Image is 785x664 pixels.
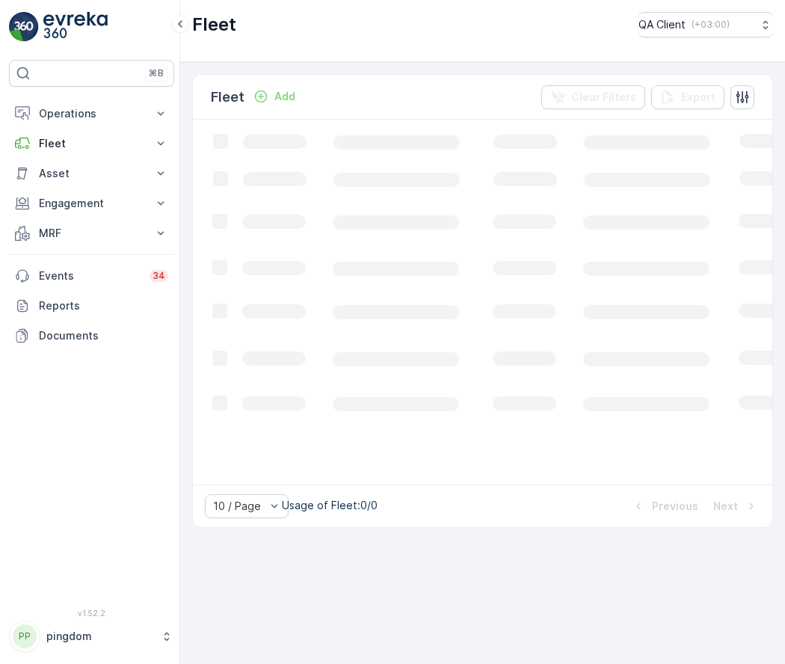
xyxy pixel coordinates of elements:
[192,13,236,37] p: Fleet
[9,159,174,188] button: Asset
[541,85,645,109] button: Clear Filters
[638,17,686,32] p: QA Client
[274,89,295,104] p: Add
[43,12,108,42] img: logo_light-DOdMpM7g.png
[651,85,724,109] button: Export
[282,498,378,513] p: Usage of Fleet : 0/0
[9,609,174,618] span: v 1.52.2
[39,226,144,241] p: MRF
[149,67,164,79] p: ⌘B
[9,621,174,652] button: PPpingdom
[681,90,715,105] p: Export
[39,136,144,151] p: Fleet
[692,19,730,31] p: ( +03:00 )
[629,497,700,515] button: Previous
[46,629,153,644] p: pingdom
[638,12,773,37] button: QA Client(+03:00)
[9,321,174,351] a: Documents
[9,129,174,159] button: Fleet
[9,188,174,218] button: Engagement
[247,87,301,105] button: Add
[39,106,144,121] p: Operations
[9,12,39,42] img: logo
[713,499,738,514] p: Next
[39,166,144,181] p: Asset
[9,218,174,248] button: MRF
[39,196,144,211] p: Engagement
[9,261,174,291] a: Events34
[571,90,636,105] p: Clear Filters
[652,499,698,514] p: Previous
[39,298,168,313] p: Reports
[39,268,141,283] p: Events
[13,624,37,648] div: PP
[211,87,244,108] p: Fleet
[153,270,165,282] p: 34
[39,328,168,343] p: Documents
[9,291,174,321] a: Reports
[9,99,174,129] button: Operations
[712,497,760,515] button: Next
